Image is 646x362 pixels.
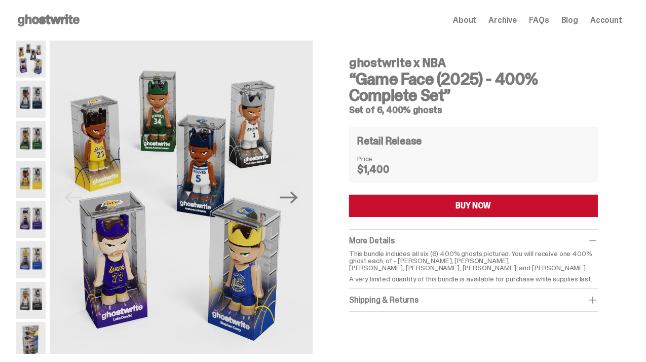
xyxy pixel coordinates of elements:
[529,16,549,24] a: FAQs
[349,105,598,115] h5: Set of 6, 400% ghosts
[456,202,491,210] div: BUY NOW
[349,295,598,305] div: Shipping & Returns
[16,201,46,238] img: NBA-400-HG-Luka.png
[349,57,598,69] h4: ghostwrite x NBA
[488,16,517,24] a: Archive
[16,161,46,198] img: NBA-400-HG%20Bron.png
[357,136,422,146] h4: Retail Release
[453,16,476,24] a: About
[349,195,598,217] button: BUY NOW
[349,250,598,271] p: This bundle includes all six (6) 400% ghosts pictured. You will receive one 400% ghost each, of -...
[349,275,598,282] p: A very limited quantity of this bundle is available for purchase while supplies last.
[357,164,408,174] dd: $1,400
[357,155,408,162] dt: Price
[16,121,46,158] img: NBA-400-HG-Giannis.png
[16,282,46,319] img: NBA-400-HG-Wemby.png
[561,16,578,24] a: Blog
[16,81,46,118] img: NBA-400-HG-Ant.png
[278,186,300,208] button: Next
[590,16,622,24] a: Account
[349,71,598,103] h3: “Game Face (2025) - 400% Complete Set”
[16,41,46,78] img: NBA-400-HG-Main.png
[16,322,46,359] img: NBA-400-HG-Scale.png
[349,235,395,246] span: More Details
[16,241,46,278] img: NBA-400-HG-Steph.png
